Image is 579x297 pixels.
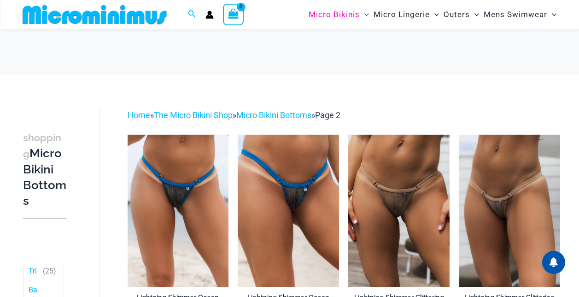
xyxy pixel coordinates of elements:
[205,11,214,19] a: Account icon link
[223,4,244,25] a: View Shopping Cart, empty
[19,4,170,25] img: MM SHOP LOGO FLAT
[23,130,67,208] h3: Micro Bikini Bottoms
[128,135,229,287] img: Lightning Shimmer Ocean Shimmer 469 Thong 01
[128,110,340,120] span: » » »
[188,9,196,20] a: Search icon link
[128,135,229,287] a: Lightning Shimmer Ocean Shimmer 469 Thong 01Lightning Shimmer Ocean Shimmer 469 Thong 02Lightning...
[459,135,560,287] a: Lightning Shimmer Glittering Dunes 421 Micro 01Lightning Shimmer Glittering Dunes 317 Tri Top 421...
[484,3,547,26] span: Mens Swimwear
[154,110,233,120] a: The Micro Bikini Shop
[547,3,556,26] span: Menu Toggle
[306,3,371,26] a: Micro BikinisMenu ToggleMenu Toggle
[305,1,561,28] nav: Site Navigation
[481,3,559,26] a: Mens SwimwearMenu ToggleMenu Toggle
[348,135,450,287] a: Lightning Shimmer Glittering Dunes 469 Thong 01Lightning Shimmer Glittering Dunes 317 Tri Top 469...
[23,132,61,160] span: shopping
[441,3,481,26] a: OutersMenu ToggleMenu Toggle
[371,3,441,26] a: Micro LingerieMenu ToggleMenu Toggle
[430,3,439,26] span: Menu Toggle
[309,3,360,26] span: Micro Bikinis
[315,110,340,120] span: Page 2
[238,135,339,287] img: Lightning Shimmer Ocean Shimmer 421 Micro 01
[459,135,560,287] img: Lightning Shimmer Glittering Dunes 421 Micro 01
[238,135,339,287] a: Lightning Shimmer Ocean Shimmer 421 Micro 01Lightning Shimmer Ocean Shimmer 421 Micro 02Lightning...
[348,135,450,287] img: Lightning Shimmer Glittering Dunes 469 Thong 01
[360,3,369,26] span: Menu Toggle
[374,3,430,26] span: Micro Lingerie
[444,3,470,26] span: Outers
[45,267,53,275] span: 25
[470,3,479,26] span: Menu Toggle
[128,110,150,120] a: Home
[236,110,311,120] a: Micro Bikini Bottoms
